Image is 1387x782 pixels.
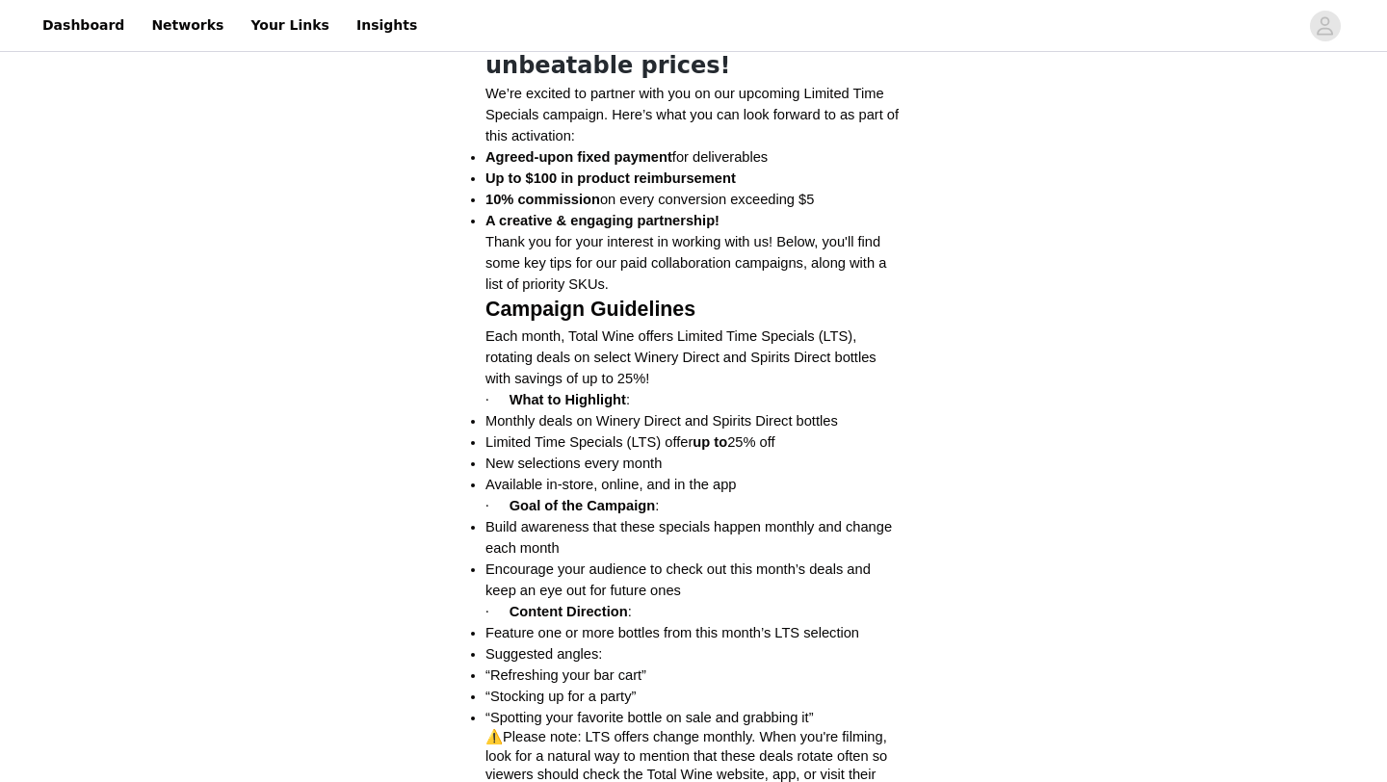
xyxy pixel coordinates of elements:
span: A creative & engaging partnership! [485,213,720,228]
span: Content Direction [510,604,628,619]
span: Monthly deals on Winery Direct and Spirits Direct bottles [485,413,838,429]
strong: up to [693,434,727,450]
span: on every conversion exceeding $5 [600,192,814,207]
span: Agreed-upon fixed payment [485,149,672,165]
a: Insights [345,4,429,47]
span: Campaign Guidelines [485,298,695,321]
span: : [626,392,630,407]
span: Thank you for your interest in working with us! Below, you'll find some key tips for our paid col... [485,234,886,292]
span: · [485,498,510,513]
span: New selections every month [485,456,662,471]
span: We’re excited to partner with you on our upcoming Limited Time Specials campaign. Here’s what you... [485,86,899,143]
div: avatar [1316,11,1334,41]
span: What to Highlight [510,392,626,407]
span: Suggested angles: [485,646,602,662]
span: Up to $100 in product reimbursement [485,170,736,186]
span: · [485,392,510,407]
span: Each month, Total Wine offers Limited Time Specials (LTS), rotating deals on select Winery Direct... [485,328,877,386]
span: “Spotting your favorite bottle on sale and grabbing it” [485,710,814,725]
span: for deliverables [672,149,768,165]
span: 10% commission [485,192,600,207]
span: Build awareness that these specials happen monthly and change each month [485,519,892,556]
span: Limited Time Specials (LTS) offer 25% off [485,434,775,450]
a: Your Links [239,4,341,47]
span: Encourage your audience to check out this month’s deals and keep an eye out for future ones [485,561,871,598]
a: Dashboard [31,4,136,47]
span: : [655,498,659,513]
span: Feature one or more bottles from this month’s LTS selection [485,625,859,640]
a: Networks [140,4,235,47]
span: Goal of the Campaign [510,498,655,513]
span: : [628,604,632,619]
span: ⚠️ [485,729,503,744]
span: “Stocking up for a party” [485,689,636,704]
span: · [485,604,510,619]
span: Available in-store, online, and in the app [485,477,736,492]
span: “Refreshing your bar cart” [485,667,646,683]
